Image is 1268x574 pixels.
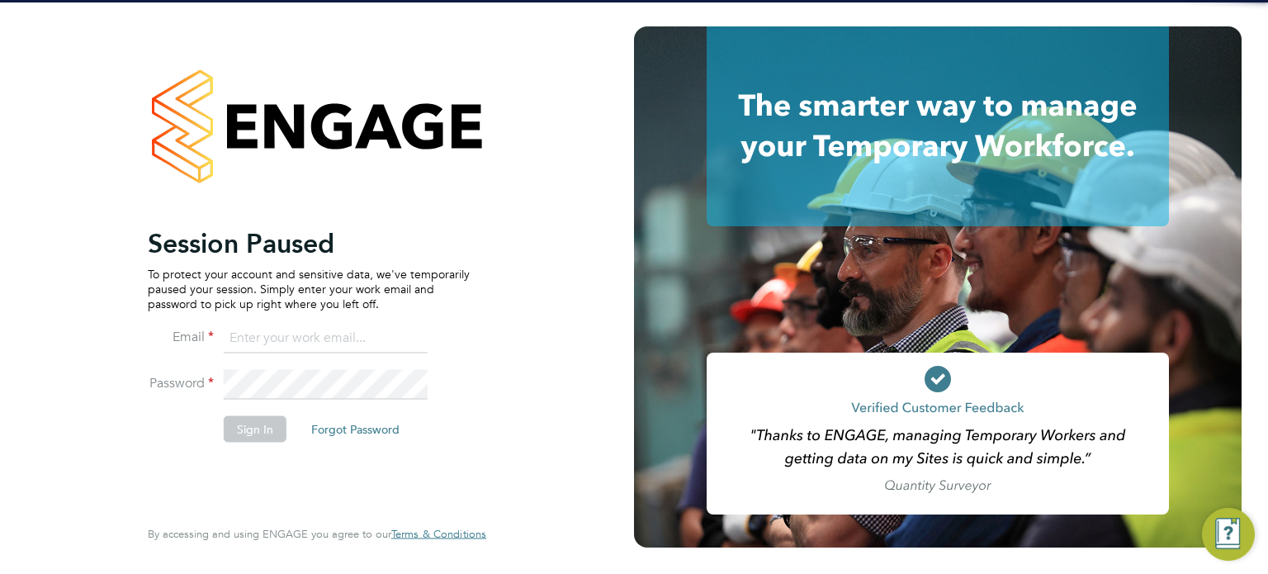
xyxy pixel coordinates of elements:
[148,374,214,391] label: Password
[148,266,470,311] p: To protect your account and sensitive data, we've temporarily paused your session. Simply enter y...
[224,324,428,353] input: Enter your work email...
[148,527,486,541] span: By accessing and using ENGAGE you agree to our
[391,527,486,541] span: Terms & Conditions
[1202,508,1255,561] button: Engage Resource Center
[148,226,470,259] h2: Session Paused
[391,528,486,541] a: Terms & Conditions
[298,415,413,442] button: Forgot Password
[224,415,286,442] button: Sign In
[148,328,214,345] label: Email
